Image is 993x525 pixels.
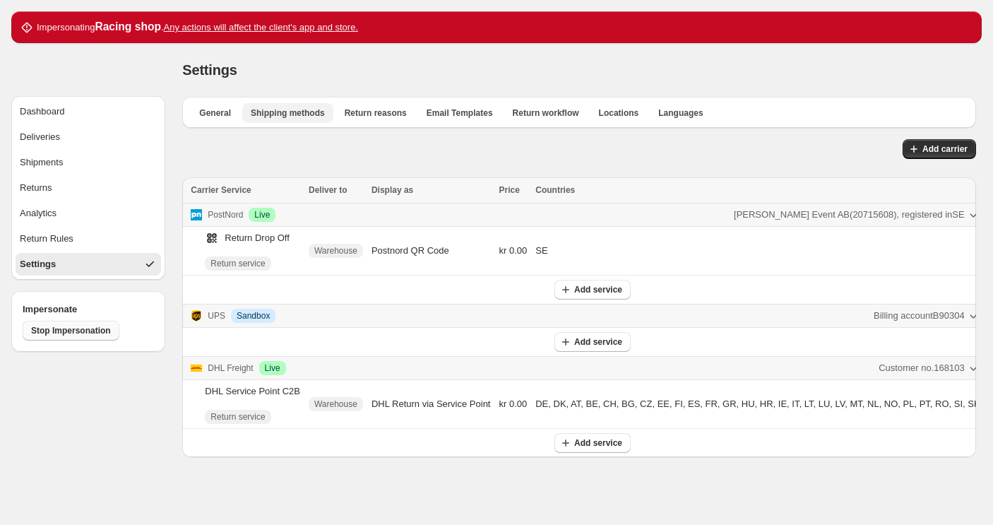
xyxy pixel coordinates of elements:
[20,206,57,220] div: Analytics
[16,228,161,250] button: Return Rules
[205,231,290,245] div: Return Drop Off
[499,397,527,411] span: kr 0.00
[205,384,300,399] div: DHL Service Point C2B
[23,321,119,341] button: Stop Impersonation
[191,310,202,322] img: Logo
[427,107,493,119] span: Email Templates
[874,309,965,323] span: Billing account B90304
[574,437,622,449] span: Add service
[345,107,407,119] span: Return reasons
[251,107,325,119] span: Shipping methods
[37,20,358,35] p: Impersonating .
[164,22,358,33] u: Any actions will affect the client's app and store.
[16,202,161,225] button: Analytics
[16,151,161,174] button: Shipments
[20,130,60,144] div: Deliveries
[191,185,251,195] span: Carrier Service
[879,361,964,375] span: Customer no. 168103
[31,325,111,336] span: Stop Impersonation
[371,397,491,411] div: DHL Return via Service Point
[658,107,703,119] span: Languages
[208,309,225,323] p: UPS
[16,253,161,276] button: Settings
[182,62,237,78] span: Settings
[23,302,154,317] h4: Impersonate
[574,336,622,348] span: Add service
[237,310,270,322] span: Sandbox
[95,20,161,33] strong: Racing shop
[208,208,243,222] p: PostNord
[599,107,639,119] span: Locations
[20,257,56,271] div: Settings
[513,107,579,119] span: Return workflow
[554,280,631,300] button: Add service
[20,232,73,246] div: Return Rules
[254,209,270,220] span: Live
[191,209,202,220] img: Logo
[574,284,622,295] span: Add service
[371,244,491,258] div: Postnord QR Code
[16,126,161,148] button: Deliveries
[499,244,527,258] span: kr 0.00
[922,143,968,155] span: Add carrier
[531,380,988,429] td: DE, DK, AT, BE, CH, BG, CZ, EE, FI, ES, FR, GR, HU, HR, IE, IT, LT, LU, LV, MT, NL, NO, PL, PT, R...
[16,177,161,199] button: Returns
[499,185,519,195] span: Price
[20,155,63,170] div: Shipments
[210,258,265,269] span: Return service
[725,203,989,226] button: [PERSON_NAME] Event AB(20715608), registered inSE
[20,105,65,119] div: Dashboard
[16,100,161,123] button: Dashboard
[371,185,413,195] span: Display as
[870,357,988,379] button: Customer no.168103
[734,208,965,222] span: [PERSON_NAME] Event AB ( 20715608 ), registered in SE
[903,139,976,159] button: Add carrier
[20,181,52,195] div: Returns
[309,185,347,195] span: Deliver to
[314,245,357,256] span: Warehouse
[265,362,280,374] span: Live
[865,305,989,327] button: Billing accountB90304
[208,361,253,375] p: DHL Freight
[531,227,988,276] td: SE
[191,362,202,374] img: Logo
[554,332,631,352] button: Add service
[199,107,231,119] span: General
[554,433,631,453] button: Add service
[210,411,265,423] span: Return service
[535,185,575,195] span: Countries
[314,399,357,410] span: Warehouse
